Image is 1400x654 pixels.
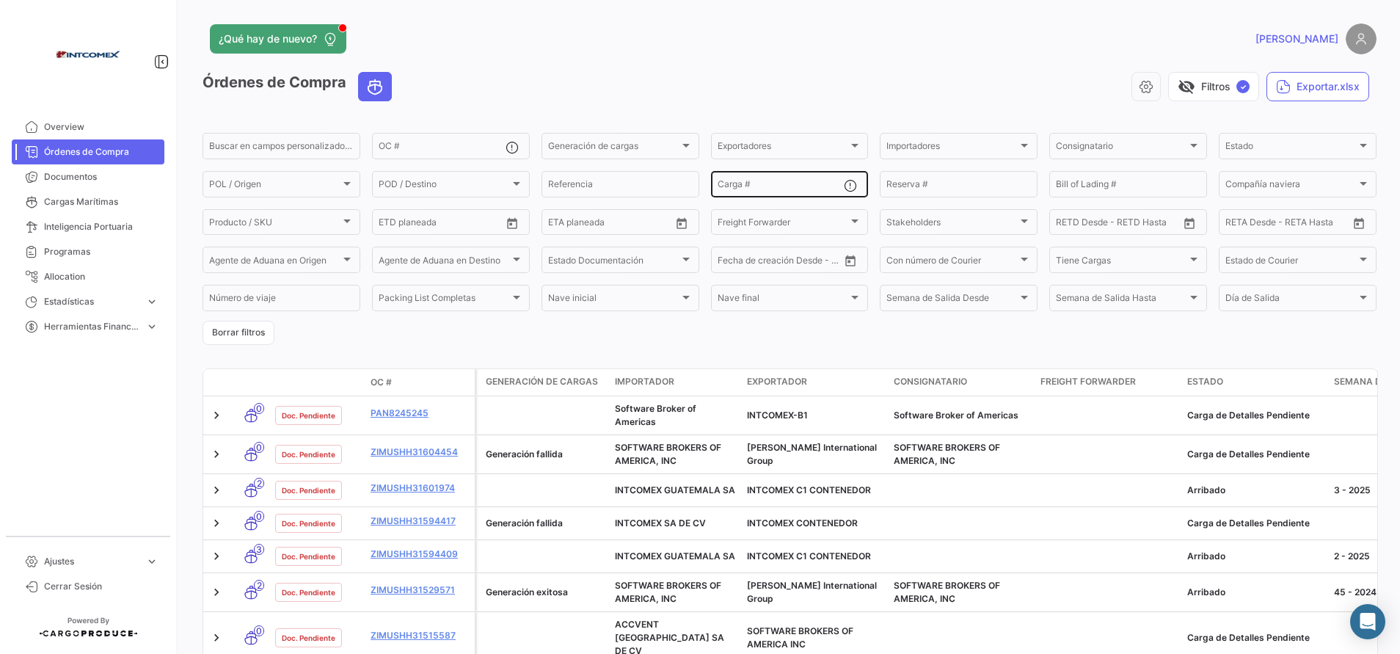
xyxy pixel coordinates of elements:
[12,189,164,214] a: Cargas Marítimas
[44,145,158,159] span: Órdenes de Compra
[747,625,853,650] span: SOFTWARE BROKERS OF AMERICA INC
[254,403,264,414] span: 0
[209,516,224,531] a: Expand/Collapse Row
[145,320,158,333] span: expand_more
[44,270,158,283] span: Allocation
[209,549,224,564] a: Expand/Collapse Row
[718,257,744,267] input: Desde
[501,212,523,234] button: Open calendar
[371,515,469,528] a: ZIMUSHH31594417
[1225,143,1357,153] span: Estado
[371,376,392,389] span: OC #
[609,369,741,396] datatable-header-cell: Importador
[894,580,1000,604] span: SOFTWARE BROKERS OF AMERICA, INC
[477,369,609,396] datatable-header-cell: Generación de cargas
[12,115,164,139] a: Overview
[379,219,405,230] input: Desde
[282,551,335,562] span: Doc. Pendiente
[209,483,224,498] a: Expand/Collapse Row
[254,544,264,555] span: 3
[254,511,264,522] span: 0
[209,219,340,230] span: Producto / SKU
[371,407,469,420] a: pan8245245
[219,32,317,46] span: ¿Qué hay de nuevo?
[209,181,340,192] span: POL / Origen
[1225,295,1357,305] span: Día de Salida
[44,295,139,308] span: Estadísticas
[415,219,473,230] input: Hasta
[886,295,1018,305] span: Semana de Salida Desde
[282,484,335,496] span: Doc. Pendiente
[886,143,1018,153] span: Importadores
[548,257,679,267] span: Estado Documentación
[44,195,158,208] span: Cargas Marítimas
[615,517,706,528] span: INTCOMEX SA DE CV
[1187,631,1322,644] div: Carga de Detalles Pendiente
[1255,32,1338,46] span: [PERSON_NAME]
[282,448,335,460] span: Doc. Pendiente
[1187,409,1322,422] div: Carga de Detalles Pendiente
[371,548,469,561] a: ZIMUSHH31594409
[371,446,469,459] a: ZIMUSHH31604454
[210,24,346,54] button: ¿Qué hay de nuevo?
[1346,23,1377,54] img: placeholder-user.png
[209,585,224,600] a: Expand/Collapse Row
[209,447,224,462] a: Expand/Collapse Row
[254,580,264,591] span: 2
[888,369,1035,396] datatable-header-cell: Consignatario
[44,580,158,593] span: Cerrar Sesión
[209,631,224,645] a: Expand/Collapse Row
[718,295,849,305] span: Nave final
[486,517,603,530] div: Generación fallida
[548,143,679,153] span: Generación de cargas
[371,584,469,597] a: ZIMUSHH31529571
[1056,143,1187,153] span: Consignatario
[379,181,510,192] span: POD / Destino
[254,478,264,489] span: 2
[1056,295,1187,305] span: Semana de Salida Hasta
[1178,212,1200,234] button: Open calendar
[1093,219,1151,230] input: Hasta
[44,170,158,184] span: Documentos
[1348,212,1370,234] button: Open calendar
[747,442,877,466] span: Harman International Group
[747,580,877,604] span: Harman International Group
[1187,484,1322,497] div: Arribado
[282,586,335,598] span: Doc. Pendiente
[282,517,335,529] span: Doc. Pendiente
[1178,78,1195,95] span: visibility_off
[12,264,164,289] a: Allocation
[585,219,643,230] input: Hasta
[615,551,735,562] span: INTCOMEX GUATEMALA SA
[145,555,158,568] span: expand_more
[145,295,158,308] span: expand_more
[1040,375,1136,388] span: Freight Forwarder
[51,18,125,91] img: intcomex.png
[1187,375,1223,388] span: Estado
[886,257,1018,267] span: Con número de Courier
[1056,219,1082,230] input: Desde
[44,555,139,568] span: Ajustes
[486,586,603,599] div: Generación exitosa
[1225,181,1357,192] span: Compañía naviera
[741,369,888,396] datatable-header-cell: Exportador
[615,442,721,466] span: SOFTWARE BROKERS OF AMERICA, INC
[894,375,967,388] span: Consignatario
[233,377,269,388] datatable-header-cell: Modo de Transporte
[747,484,871,495] span: INTCOMEX C1 CONTENEDOR
[1187,550,1322,563] div: Arribado
[379,257,510,267] span: Agente de Aduana en Destino
[203,72,396,101] h3: Órdenes de Compra
[754,257,812,267] input: Hasta
[254,625,264,636] span: 0
[747,551,871,562] span: INTCOMEX C1 CONTENEDOR
[1262,219,1320,230] input: Hasta
[282,410,335,421] span: Doc. Pendiente
[1168,72,1259,101] button: visibility_offFiltros✓
[1187,586,1322,599] div: Arribado
[254,442,264,453] span: 0
[1056,257,1187,267] span: Tiene Cargas
[1236,80,1250,93] span: ✓
[1187,448,1322,461] div: Carga de Detalles Pendiente
[486,448,603,461] div: Generación fallida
